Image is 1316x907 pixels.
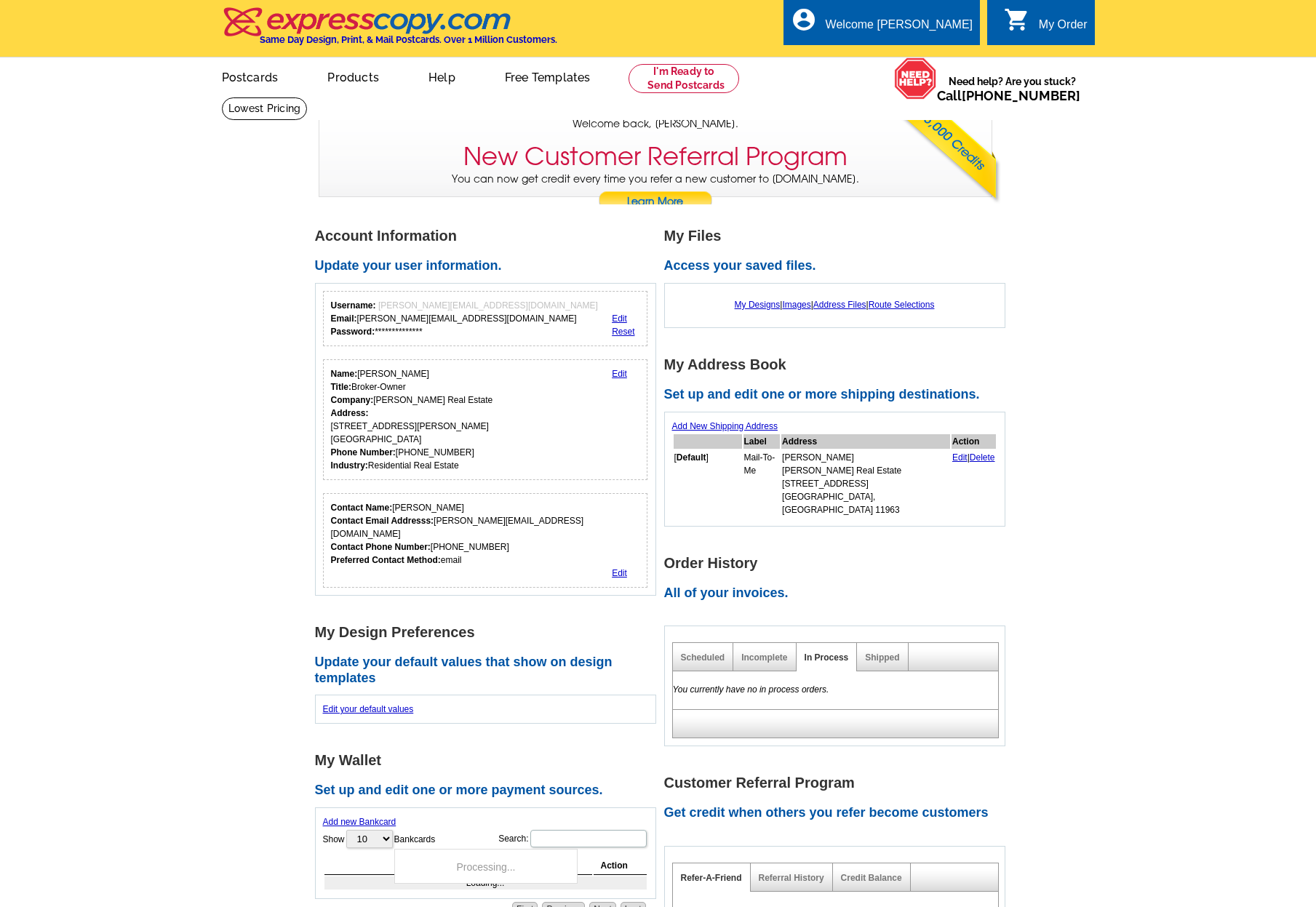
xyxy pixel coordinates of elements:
[735,300,781,310] a: My Designs
[331,313,357,324] strong: Email:
[894,57,937,100] img: help
[612,568,627,578] a: Edit
[805,652,849,663] a: In Process
[937,74,1088,103] span: Need help? Are you stuck?
[1039,18,1088,39] div: My Order
[672,421,778,431] a: Add New Shipping Address
[331,408,369,418] strong: Address:
[323,828,436,850] label: Show Bankcards
[331,501,640,567] div: [PERSON_NAME] [PERSON_NAME][EMAIL_ADDRESS][DOMAIN_NAME] [PHONE_NUMBER] email
[315,258,664,274] h2: Update your user information.
[612,313,627,324] a: Edit
[315,625,664,640] h1: My Design Preferences
[315,655,664,686] h2: Update your default values that show on design templates
[841,873,902,883] a: Credit Balance
[664,556,1013,571] h1: Order History
[612,327,634,337] a: Reset
[331,516,434,526] strong: Contact Email Addresss:
[463,142,848,172] h3: New Customer Referral Program
[612,369,627,379] a: Edit
[813,300,866,310] a: Address Files
[664,775,1013,791] h1: Customer Referral Program
[331,395,374,405] strong: Company:
[331,300,376,311] strong: Username:
[315,753,664,768] h1: My Wallet
[405,59,479,93] a: Help
[304,59,402,93] a: Products
[869,300,935,310] a: Route Selections
[378,300,598,311] span: [PERSON_NAME][EMAIL_ADDRESS][DOMAIN_NAME]
[573,116,738,132] span: Welcome back, [PERSON_NAME].
[664,357,1013,372] h1: My Address Book
[759,873,824,883] a: Referral History
[331,327,375,337] strong: Password:
[331,382,351,392] strong: Title:
[331,555,441,565] strong: Preferred Contact Method:
[331,503,393,513] strong: Contact Name:
[673,684,829,695] em: You currently have no in process orders.
[530,830,647,847] input: Search:
[346,830,393,848] select: ShowBankcards
[594,857,647,875] th: Action
[331,369,358,379] strong: Name:
[952,452,968,463] a: Edit
[260,34,557,45] h4: Same Day Design, Print, & Mail Postcards. Over 1 Million Customers.
[331,447,396,458] strong: Phone Number:
[324,876,647,890] td: Loading...
[781,450,950,517] td: [PERSON_NAME] [PERSON_NAME] Real Estate [STREET_ADDRESS] [GEOGRAPHIC_DATA], [GEOGRAPHIC_DATA] 11963
[782,300,810,310] a: Images
[323,817,396,827] a: Add new Bankcard
[743,434,781,449] th: Label
[664,258,1013,274] h2: Access your saved files.
[331,542,431,552] strong: Contact Phone Number:
[394,849,578,884] div: Processing...
[952,434,996,449] th: Action
[681,652,725,663] a: Scheduled
[323,359,648,480] div: Your personal details.
[743,450,781,517] td: Mail-To-Me
[741,652,787,663] a: Incomplete
[970,452,995,463] a: Delete
[482,59,614,93] a: Free Templates
[323,704,414,714] a: Edit your default values
[319,172,992,213] p: You can now get credit every time you refer a new customer to [DOMAIN_NAME].
[865,652,899,663] a: Shipped
[826,18,973,39] div: Welcome [PERSON_NAME]
[962,88,1080,103] a: [PHONE_NUMBER]
[331,460,368,471] strong: Industry:
[598,191,713,213] a: Learn More
[664,387,1013,403] h2: Set up and edit one or more shipping destinations.
[315,228,664,244] h1: Account Information
[937,88,1080,103] span: Call
[664,805,1013,821] h2: Get credit when others you refer become customers
[664,228,1013,244] h1: My Files
[791,7,817,33] i: account_circle
[674,450,742,517] td: [ ]
[331,367,493,472] div: [PERSON_NAME] Broker-Owner [PERSON_NAME] Real Estate [STREET_ADDRESS][PERSON_NAME] [GEOGRAPHIC_DA...
[498,828,647,849] label: Search:
[952,450,996,517] td: |
[1004,7,1030,33] i: shopping_cart
[222,17,557,45] a: Same Day Design, Print, & Mail Postcards. Over 1 Million Customers.
[323,493,648,588] div: Who should we contact regarding order issues?
[677,452,706,463] b: Default
[664,586,1013,602] h2: All of your invoices.
[672,291,997,319] div: | | |
[315,783,664,799] h2: Set up and edit one or more payment sources.
[199,59,302,93] a: Postcards
[681,873,742,883] a: Refer-A-Friend
[1004,16,1088,34] a: shopping_cart My Order
[781,434,950,449] th: Address
[323,291,648,346] div: Your login information.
